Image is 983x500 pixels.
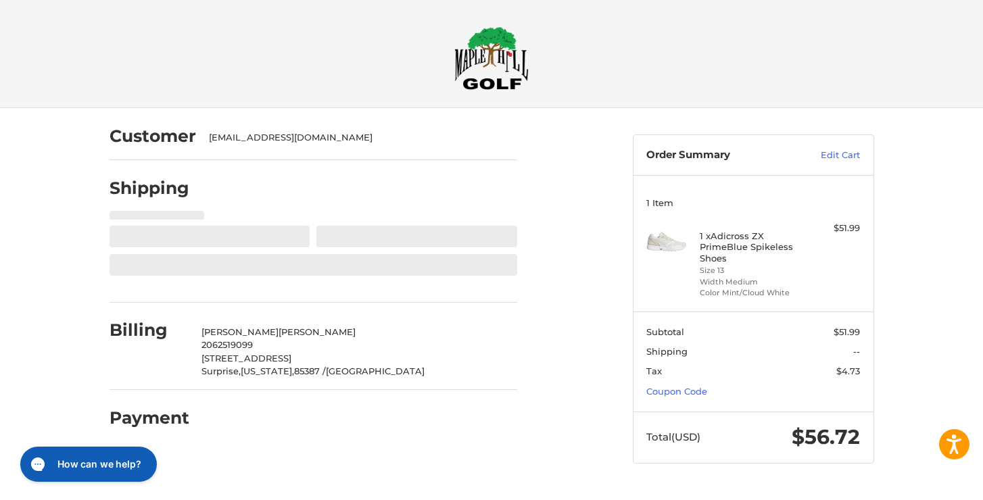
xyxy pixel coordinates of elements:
span: Total (USD) [646,430,700,443]
span: Tax [646,366,662,376]
h2: Payment [110,407,189,428]
span: Shipping [646,346,688,357]
span: $56.72 [792,424,860,449]
li: Color Mint/Cloud White [700,287,803,299]
span: $4.73 [836,366,860,376]
a: Edit Cart [792,149,860,162]
span: -- [853,346,860,357]
a: Coupon Code [646,386,707,397]
h3: 1 Item [646,197,860,208]
span: 85387 / [294,366,326,376]
span: [GEOGRAPHIC_DATA] [326,366,425,376]
span: 2062519099 [201,339,253,350]
h3: Order Summary [646,149,792,162]
li: Width Medium [700,276,803,288]
h2: Billing [110,320,189,341]
li: Size 13 [700,265,803,276]
iframe: Gorgias live chat messenger [14,442,161,486]
span: [PERSON_NAME] [201,326,279,337]
h4: 1 x Adicross ZX PrimeBlue Spikeless Shoes [700,230,803,264]
h2: Customer [110,126,196,147]
h2: Shipping [110,178,189,199]
span: [US_STATE], [241,366,294,376]
img: Maple Hill Golf [454,26,529,90]
div: $51.99 [807,222,860,235]
div: [EMAIL_ADDRESS][DOMAIN_NAME] [209,131,504,145]
span: [PERSON_NAME] [279,326,356,337]
span: $51.99 [834,326,860,337]
span: Surprise, [201,366,241,376]
span: Subtotal [646,326,684,337]
span: [STREET_ADDRESS] [201,353,291,364]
